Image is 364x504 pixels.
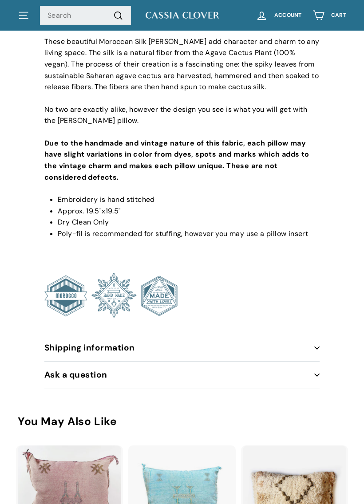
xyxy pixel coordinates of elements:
[58,194,320,205] li: Embroidery is hand stitched
[250,2,307,28] a: Account
[44,104,320,126] p: No two are exactly alike, however the design you see is what you will get with the [PERSON_NAME] ...
[44,362,320,389] button: Ask a question
[58,217,320,228] li: Dry Clean Only
[274,12,302,18] span: Account
[44,36,320,93] p: These beautiful Moroccan Silk [PERSON_NAME] add character and charm to any living space. The silk...
[44,335,320,362] button: Shipping information
[58,228,320,240] li: Poly-fil is recommended for stuffing, however you may use a pillow insert
[44,138,309,182] strong: Due to the handmade and vintage nature of this fabric, each pillow may have slight variations in ...
[58,205,320,217] li: Approx. 19.5"x19.5"
[331,12,346,18] span: Cart
[18,416,346,428] div: You May Also Like
[40,6,131,25] input: Search
[307,2,352,28] a: Cart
